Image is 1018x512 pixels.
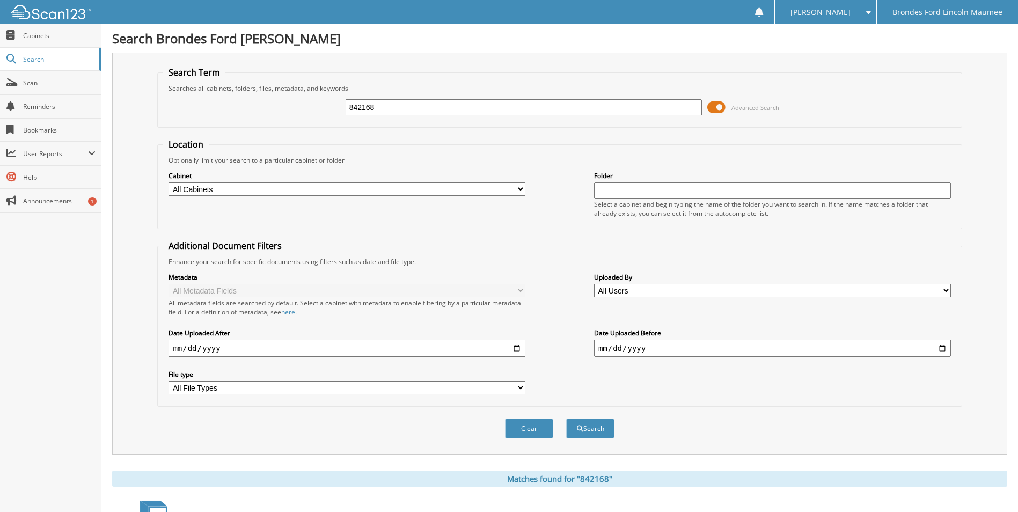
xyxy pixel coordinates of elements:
span: Search [23,55,94,64]
div: Select a cabinet and begin typing the name of the folder you want to search in. If the name match... [594,200,951,218]
span: Brondes Ford Lincoln Maumee [892,9,1002,16]
input: start [169,340,525,357]
span: Advanced Search [731,104,779,112]
legend: Search Term [163,67,225,78]
div: All metadata fields are searched by default. Select a cabinet with metadata to enable filtering b... [169,298,525,317]
label: Cabinet [169,171,525,180]
span: [PERSON_NAME] [790,9,851,16]
div: Matches found for "842168" [112,471,1007,487]
span: Cabinets [23,31,96,40]
span: Reminders [23,102,96,111]
img: scan123-logo-white.svg [11,5,91,19]
label: Metadata [169,273,525,282]
div: Searches all cabinets, folders, files, metadata, and keywords [163,84,956,93]
legend: Additional Document Filters [163,240,287,252]
span: Announcements [23,196,96,206]
div: 1 [88,197,97,206]
div: Enhance your search for specific documents using filters such as date and file type. [163,257,956,266]
a: here [281,308,295,317]
div: Optionally limit your search to a particular cabinet or folder [163,156,956,165]
h1: Search Brondes Ford [PERSON_NAME] [112,30,1007,47]
label: Folder [594,171,951,180]
label: Date Uploaded Before [594,328,951,338]
input: end [594,340,951,357]
span: User Reports [23,149,88,158]
label: Date Uploaded After [169,328,525,338]
span: Help [23,173,96,182]
label: File type [169,370,525,379]
span: Scan [23,78,96,87]
legend: Location [163,138,209,150]
span: Bookmarks [23,126,96,135]
label: Uploaded By [594,273,951,282]
button: Clear [505,419,553,438]
button: Search [566,419,614,438]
